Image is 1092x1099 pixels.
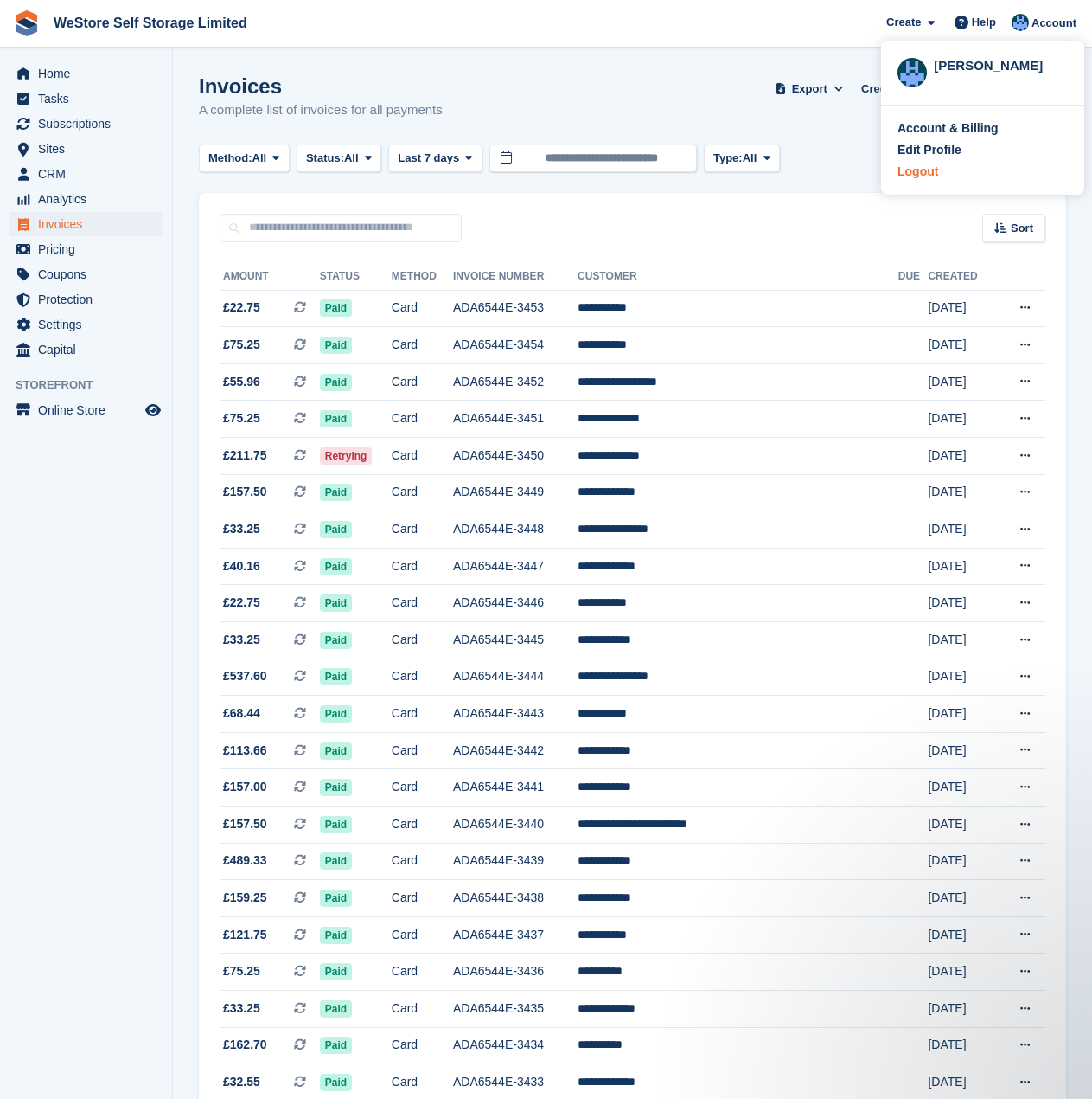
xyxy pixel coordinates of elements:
td: ADA6544E-3452 [453,363,578,401]
button: Method: All [199,145,290,173]
span: Paid [320,632,352,649]
h1: Invoices [199,74,443,98]
span: Paid [320,374,352,391]
td: Card [392,659,453,696]
td: [DATE] [928,916,995,954]
th: Due [898,263,929,291]
td: [DATE] [928,954,995,991]
td: ADA6544E-3446 [453,585,578,622]
th: Method [392,263,453,291]
span: £33.25 [223,520,260,538]
th: Status [320,263,392,291]
td: ADA6544E-3453 [453,290,578,327]
span: Paid [320,668,352,685]
td: [DATE] [928,880,995,917]
span: Tasks [38,87,142,111]
span: £22.75 [223,594,260,612]
a: Preview store [143,400,163,421]
td: ADA6544E-3441 [453,769,578,807]
span: Paid [320,558,352,575]
span: £489.33 [223,852,267,870]
a: menu [9,287,163,312]
td: ADA6544E-3451 [453,401,578,438]
span: Analytics [38,187,142,211]
span: Paid [320,1000,352,1018]
td: Card [392,990,453,1027]
button: Last 7 days [388,145,482,173]
td: [DATE] [928,327,995,364]
span: Paid [320,852,352,870]
td: [DATE] [928,769,995,807]
span: All [344,150,359,167]
td: ADA6544E-3445 [453,622,578,659]
td: [DATE] [928,548,995,585]
span: £33.25 [223,631,260,649]
td: [DATE] [928,363,995,401]
td: Card [392,880,453,917]
p: A complete list of invoices for all payments [199,100,443,120]
div: [PERSON_NAME] [934,56,1068,72]
span: Paid [320,1074,352,1091]
button: Status: All [297,145,381,173]
span: Paid [320,816,352,833]
span: Retrying [320,447,373,465]
th: Customer [578,263,898,291]
a: Account & Billing [897,119,1068,138]
span: £33.25 [223,999,260,1018]
span: £159.25 [223,889,267,907]
span: Paid [320,337,352,354]
td: Card [392,1027,453,1064]
span: £113.66 [223,742,267,760]
td: Card [392,511,453,549]
span: Online Store [38,398,142,422]
td: ADA6544E-3442 [453,732,578,769]
span: Account [1031,15,1076,32]
td: Card [392,585,453,622]
td: Card [392,438,453,475]
span: £75.25 [223,962,260,980]
span: £162.70 [223,1036,267,1054]
span: Last 7 days [398,150,459,167]
a: menu [9,312,163,337]
span: Paid [320,705,352,723]
span: Paid [320,927,352,944]
a: menu [9,87,163,111]
a: menu [9,237,163,261]
img: Joanne Goff [897,58,927,87]
td: ADA6544E-3450 [453,438,578,475]
td: Card [392,363,453,401]
td: Card [392,622,453,659]
span: All [252,150,267,167]
td: [DATE] [928,659,995,696]
span: £157.50 [223,815,267,833]
a: Credit Notes [854,74,935,103]
span: Pricing [38,237,142,261]
a: menu [9,187,163,211]
a: menu [9,61,163,86]
td: Card [392,807,453,844]
span: Sites [38,137,142,161]
span: Capital [38,337,142,362]
td: ADA6544E-3437 [453,916,578,954]
a: Logout [897,163,1068,181]
td: ADA6544E-3444 [453,659,578,696]
a: menu [9,337,163,362]
td: [DATE] [928,732,995,769]
td: Card [392,290,453,327]
span: Status: [306,150,344,167]
td: [DATE] [928,843,995,880]
td: ADA6544E-3440 [453,807,578,844]
td: [DATE] [928,990,995,1027]
span: Coupons [38,262,142,286]
span: Home [38,61,142,86]
td: ADA6544E-3443 [453,696,578,733]
span: Paid [320,890,352,907]
span: Paid [320,521,352,538]
span: CRM [38,162,142,186]
td: ADA6544E-3454 [453,327,578,364]
th: Created [928,263,995,291]
span: £32.55 [223,1073,260,1091]
span: Type: [713,150,743,167]
span: Method: [208,150,252,167]
td: Card [392,548,453,585]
